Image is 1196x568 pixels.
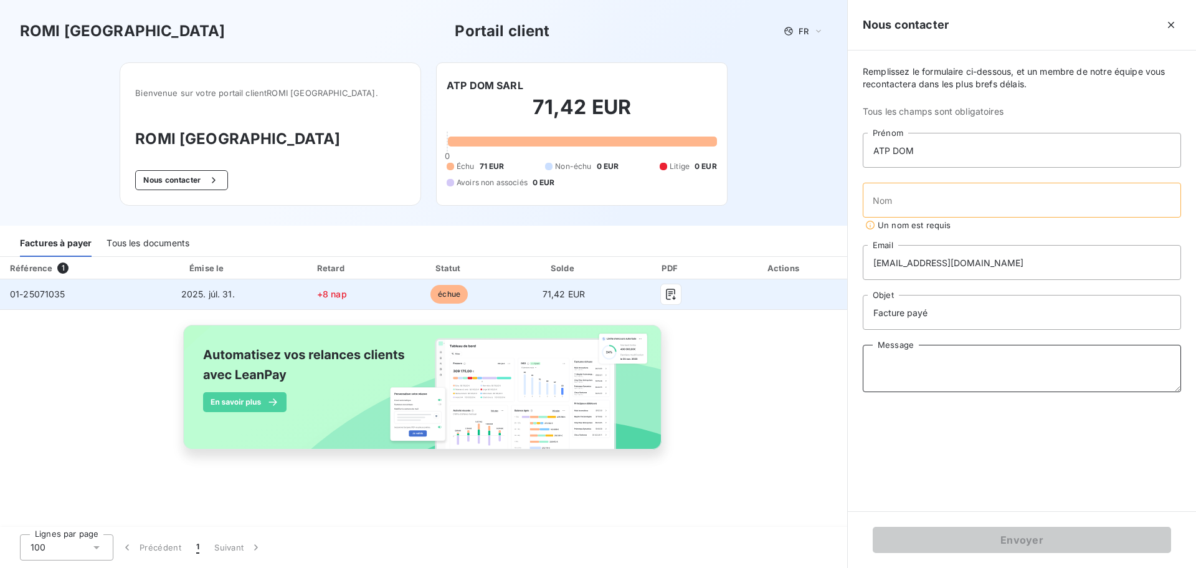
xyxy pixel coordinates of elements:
div: Référence [10,263,52,273]
button: Suivant [207,534,270,561]
div: PDF [623,262,719,274]
span: +8 nap [317,289,347,299]
span: Avoirs non associés [457,177,528,188]
input: placeholder [863,245,1181,280]
span: 1 [196,541,199,554]
span: 0 [445,151,450,161]
button: Envoyer [873,527,1171,553]
h3: ROMI [GEOGRAPHIC_DATA] [20,20,225,42]
span: 0 EUR [695,161,717,172]
button: Précédent [113,534,189,561]
input: placeholder [863,295,1181,330]
img: banner [172,317,675,471]
div: Émise le [146,262,270,274]
div: Solde [510,262,617,274]
h2: 71,42 EUR [447,95,717,132]
input: placeholder [863,133,1181,168]
div: Actions [724,262,845,274]
h5: Nous contacter [863,16,949,34]
span: 2025. júl. 31. [181,289,235,299]
span: 0 EUR [597,161,619,172]
h3: Portail client [455,20,549,42]
h6: ATP DOM SARL [447,78,523,93]
span: Tous les champs sont obligatoires [863,105,1181,118]
span: Bienvenue sur votre portail client ROMI [GEOGRAPHIC_DATA] . [135,88,406,98]
span: Litige [670,161,690,172]
span: échue [430,285,468,304]
div: Factures à payer [20,231,92,257]
div: Tous les documents [107,231,189,257]
span: 1 [57,262,69,274]
h3: ROMI [GEOGRAPHIC_DATA] [135,128,406,150]
input: placeholder [863,183,1181,218]
span: 71 EUR [480,161,505,172]
span: Un nom est requis [878,220,951,230]
div: Retard [275,262,389,274]
span: Non-échu [555,161,591,172]
span: 100 [31,541,45,554]
span: Échu [457,161,475,172]
button: 1 [189,534,207,561]
div: Statut [394,262,505,274]
button: Nous contacter [135,170,227,190]
span: 0 EUR [533,177,555,188]
span: 71,42 EUR [543,289,585,299]
span: Remplissez le formulaire ci-dessous, et un membre de notre équipe vous recontactera dans les plus... [863,65,1181,90]
span: 01-25071035 [10,289,65,299]
span: FR [799,26,809,36]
